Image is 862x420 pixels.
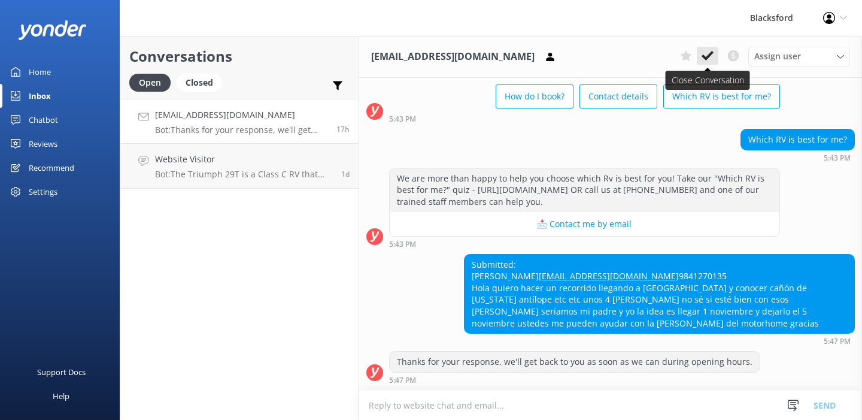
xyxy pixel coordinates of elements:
[390,352,760,372] div: Thanks for your response, we'll get back to you as soon as we can during opening hours.
[155,153,332,166] h4: Website Visitor
[29,132,57,156] div: Reviews
[390,168,779,212] div: We are more than happy to help you choose which Rv is best for you! Take our "Which RV is best fo...
[29,84,51,108] div: Inbox
[29,108,58,132] div: Chatbot
[740,153,855,162] div: Oct 07 2025 05:43pm (UTC -06:00) America/Chihuahua
[37,360,86,384] div: Support Docs
[389,114,780,123] div: Oct 07 2025 05:43pm (UTC -06:00) America/Chihuahua
[539,270,679,282] a: [EMAIL_ADDRESS][DOMAIN_NAME]
[29,180,57,204] div: Settings
[129,75,177,89] a: Open
[389,240,780,248] div: Oct 07 2025 05:43pm (UTC -06:00) America/Chihuahua
[389,241,416,248] strong: 5:43 PM
[129,45,350,68] h2: Conversations
[741,129,854,150] div: Which RV is best for me?
[120,144,359,189] a: Website VisitorBot:The Triumph 29T is a Class C RV that seats and sleeps 8 people. For booking an...
[177,74,222,92] div: Closed
[53,384,69,408] div: Help
[389,377,416,384] strong: 5:47 PM
[336,124,350,134] span: Oct 07 2025 05:47pm (UTC -06:00) America/Chihuahua
[155,125,327,135] p: Bot: Thanks for your response, we'll get back to you as soon as we can during opening hours.
[465,255,854,334] div: Submitted: [PERSON_NAME] 9841270135 Hola quiero hacer un recorrido llegando a [GEOGRAPHIC_DATA] y...
[824,155,851,162] strong: 5:43 PM
[371,49,535,65] h3: [EMAIL_ADDRESS][DOMAIN_NAME]
[18,20,87,40] img: yonder-white-logo.png
[824,338,851,345] strong: 5:47 PM
[389,116,416,123] strong: 5:43 PM
[341,169,350,179] span: Oct 06 2025 04:33pm (UTC -06:00) America/Chihuahua
[389,376,760,384] div: Oct 07 2025 05:47pm (UTC -06:00) America/Chihuahua
[120,99,359,144] a: [EMAIL_ADDRESS][DOMAIN_NAME]Bot:Thanks for your response, we'll get back to you as soon as we can...
[29,60,51,84] div: Home
[579,84,657,108] button: Contact details
[177,75,228,89] a: Closed
[155,169,332,180] p: Bot: The Triumph 29T is a Class C RV that seats and sleeps 8 people. For booking and availability...
[748,47,850,66] div: Assign User
[663,84,780,108] button: Which RV is best for me?
[464,337,855,345] div: Oct 07 2025 05:47pm (UTC -06:00) America/Chihuahua
[129,74,171,92] div: Open
[496,84,573,108] button: How do I book?
[29,156,74,180] div: Recommend
[754,50,801,63] span: Assign user
[390,212,779,236] button: 📩 Contact me by email
[155,108,327,122] h4: [EMAIL_ADDRESS][DOMAIN_NAME]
